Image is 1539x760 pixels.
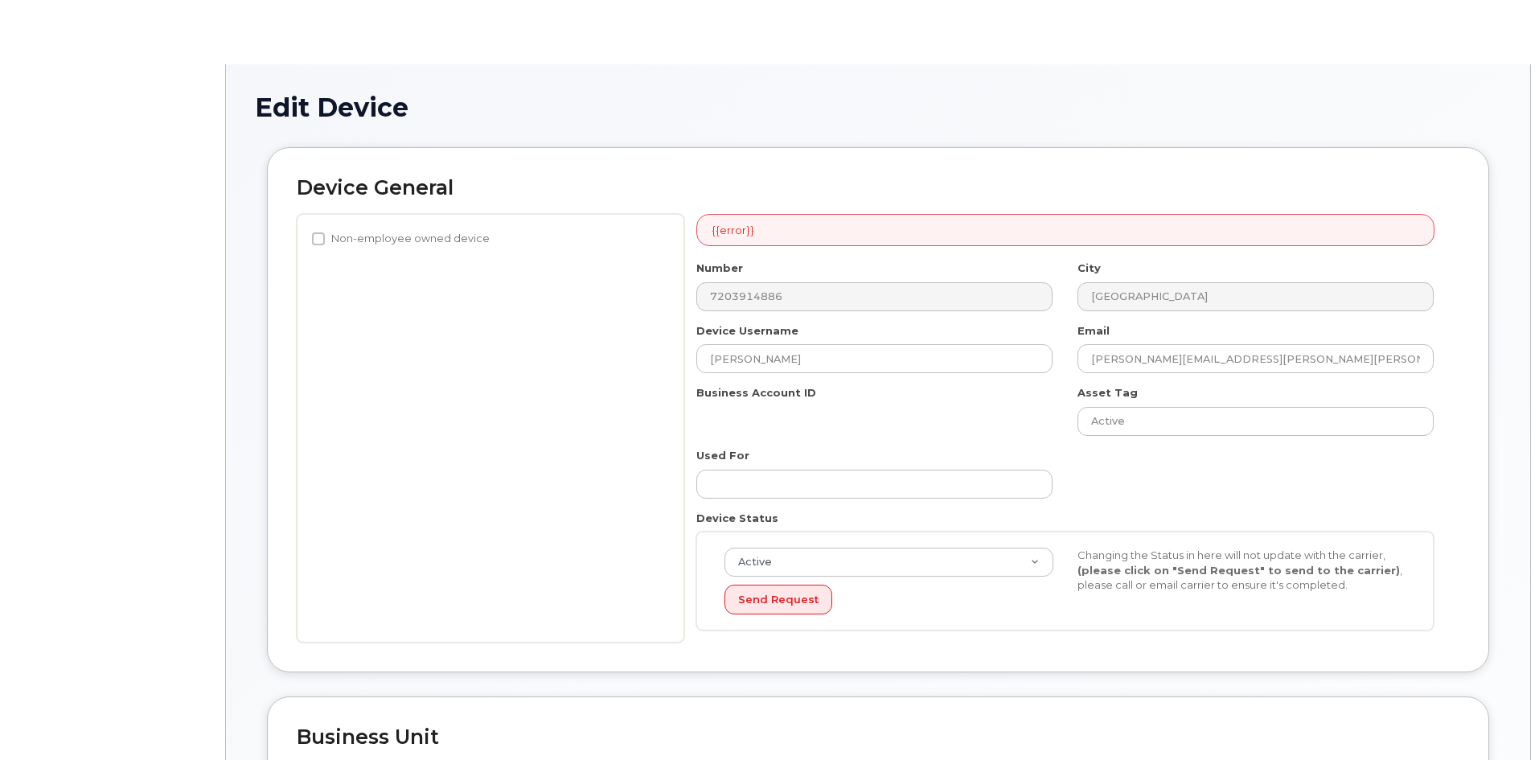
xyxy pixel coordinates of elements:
label: Device Username [696,323,798,339]
h2: Device General [297,177,1459,199]
label: Non-employee owned device [312,229,490,249]
button: Send Request [724,585,832,614]
h1: Edit Device [255,93,1501,121]
label: City [1077,261,1101,276]
div: Changing the Status in here will not update with the carrier, , please call or email carrier to e... [1065,548,1418,593]
label: Used For [696,448,749,463]
label: Device Status [696,511,778,526]
h2: Business Unit [297,726,1459,749]
strong: (please click on "Send Request" to send to the carrier) [1077,564,1400,577]
label: Asset Tag [1077,385,1138,401]
label: Business Account ID [696,385,816,401]
label: Number [696,261,743,276]
label: Email [1077,323,1110,339]
input: Non-employee owned device [312,232,325,245]
div: {{error}} [696,214,1434,247]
